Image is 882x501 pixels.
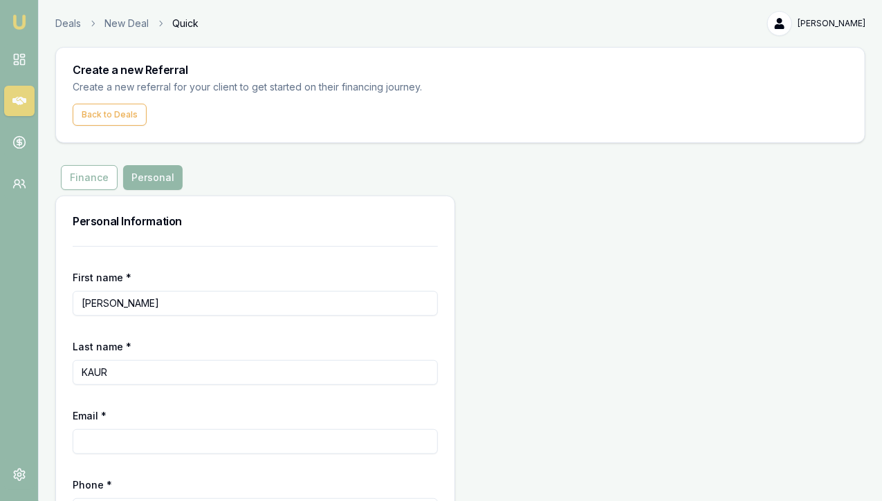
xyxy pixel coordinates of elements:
[61,165,118,190] button: Finance
[73,213,438,229] h3: Personal Information
[73,272,131,283] label: First name *
[123,165,183,190] button: Personal
[55,17,81,30] a: Deals
[55,17,199,30] nav: breadcrumb
[798,18,865,29] span: [PERSON_NAME]
[73,104,147,126] button: Back to Deals
[11,14,28,30] img: emu-icon-u.png
[73,341,131,352] label: Last name *
[73,79,427,95] p: Create a new referral for your client to get started on their financing journey.
[172,17,199,30] span: Quick
[104,17,149,30] a: New Deal
[73,64,848,75] h3: Create a new Referral
[73,410,107,422] label: Email *
[73,479,112,491] label: Phone *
